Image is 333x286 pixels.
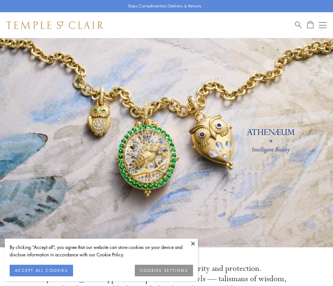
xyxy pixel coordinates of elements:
[10,243,193,258] div: By clicking “Accept all”, you agree that our website can store cookies on your device and disclos...
[295,21,302,29] a: Search
[135,265,193,276] button: COOKIES SETTINGS
[10,265,73,276] button: ACCEPT ALL COOKIES
[6,21,104,29] img: Temple St. Clair
[307,21,313,29] a: Open Shopping Bag
[128,3,201,9] p: Enjoy Complimentary Delivery & Returns
[319,21,327,29] button: Open navigation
